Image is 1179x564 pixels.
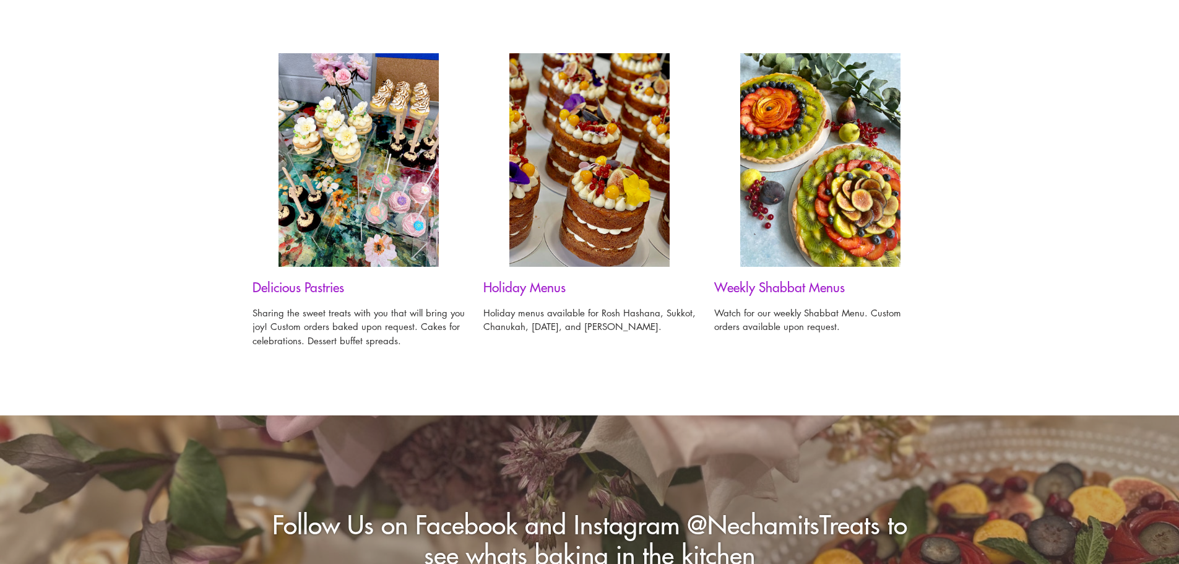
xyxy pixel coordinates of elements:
p: Watch for our weekly Shabbat Menu. Custom orders available upon request. [714,306,926,334]
h3: Weekly Shabbat Menus [714,279,926,295]
h3: Holiday Menus [483,279,696,295]
p: Sharing the sweet treats with you that will bring you joy! Custom orders baked upon request. Cake... [253,306,465,348]
p: Holiday menus available for Rosh Hashana, Sukkot, Chanukah, [DATE], and [PERSON_NAME]. [483,306,696,334]
h3: Delicious Pastries [253,279,465,295]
